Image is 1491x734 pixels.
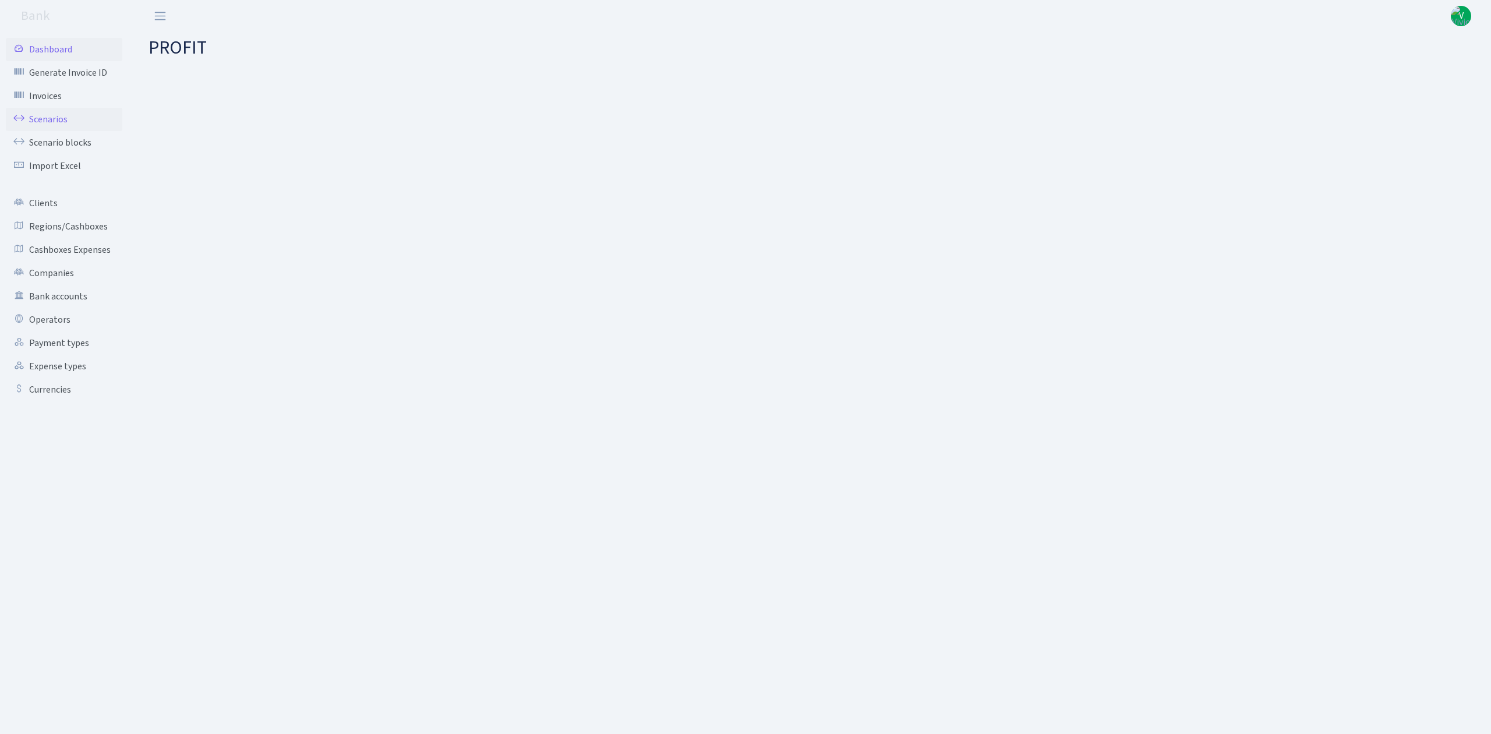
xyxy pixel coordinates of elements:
[6,355,122,378] a: Expense types
[6,84,122,108] a: Invoices
[6,285,122,308] a: Bank accounts
[146,6,175,26] button: Toggle navigation
[1451,6,1471,26] img: Vivio
[6,154,122,178] a: Import Excel
[6,38,122,61] a: Dashboard
[6,61,122,84] a: Generate Invoice ID
[6,215,122,238] a: Regions/Cashboxes
[6,108,122,131] a: Scenarios
[1451,6,1471,26] a: V
[6,192,122,215] a: Clients
[6,308,122,331] a: Operators
[6,131,122,154] a: Scenario blocks
[6,238,122,262] a: Cashboxes Expenses
[6,378,122,401] a: Currencies
[149,34,207,61] span: PROFIT
[6,331,122,355] a: Payment types
[6,262,122,285] a: Companies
